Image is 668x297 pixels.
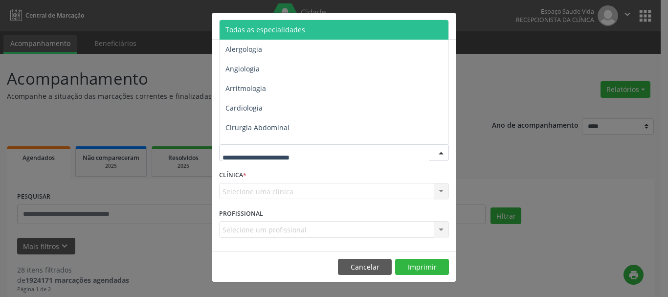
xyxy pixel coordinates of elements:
button: Cancelar [338,259,392,275]
span: Cirurgia Bariatrica [225,142,286,152]
span: Angiologia [225,64,260,73]
span: Arritmologia [225,84,266,93]
span: Cirurgia Abdominal [225,123,289,132]
button: Imprimir [395,259,449,275]
button: Close [436,13,456,37]
h5: Relatório de agendamentos [219,20,331,32]
span: Todas as especialidades [225,25,305,34]
label: CLÍNICA [219,168,246,183]
label: PROFISSIONAL [219,206,263,221]
span: Cardiologia [225,103,263,113]
span: Alergologia [225,45,262,54]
